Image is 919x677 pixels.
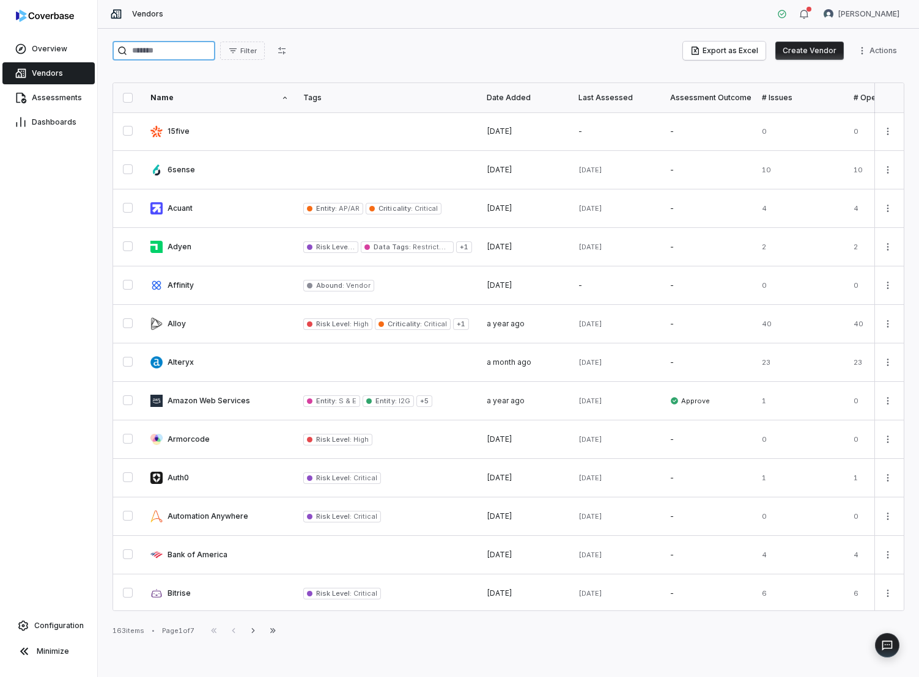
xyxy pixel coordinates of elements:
[352,474,377,482] span: Critical
[663,266,755,305] td: -
[5,615,92,637] a: Configuration
[16,10,74,22] img: logo-D7KZi-bG.svg
[762,93,839,103] div: # Issues
[456,241,472,253] span: + 1
[578,512,602,521] span: [DATE]
[37,646,69,656] span: Minimize
[32,93,82,103] span: Assessments
[132,9,163,19] span: Vendors
[578,474,602,482] span: [DATE]
[663,343,755,382] td: -
[413,204,438,213] span: Critical
[487,357,531,367] span: a month ago
[487,588,512,598] span: [DATE]
[487,203,512,213] span: [DATE]
[878,315,898,333] button: More actions
[816,5,907,23] button: Daniel Aranibar avatar[PERSON_NAME]
[303,93,472,103] div: Tags
[571,266,663,305] td: -
[878,276,898,295] button: More actions
[578,93,655,103] div: Last Assessed
[663,305,755,343] td: -
[453,318,469,330] span: + 1
[397,397,410,405] span: I2G
[663,151,755,189] td: -
[374,243,410,251] span: Data Tags :
[316,474,352,482] span: Risk Level :
[2,87,95,109] a: Assessments
[663,189,755,228] td: -
[316,397,337,405] span: Entity :
[352,435,369,444] span: High
[683,42,766,60] button: Export as Excel
[316,281,344,290] span: Abound :
[375,397,396,405] span: Entity :
[32,44,67,54] span: Overview
[578,243,602,251] span: [DATE]
[878,469,898,487] button: More actions
[34,621,84,631] span: Configuration
[487,242,512,251] span: [DATE]
[337,204,360,213] span: AP/AR
[578,320,602,328] span: [DATE]
[2,62,95,84] a: Vendors
[878,353,898,371] button: More actions
[411,243,523,251] span: Restricted Business Information
[775,42,844,60] button: Create Vendor
[487,126,512,136] span: [DATE]
[316,243,355,251] span: Risk Level :
[352,320,369,328] span: High
[663,420,755,459] td: -
[487,280,512,290] span: [DATE]
[487,511,512,521] span: [DATE]
[571,112,663,151] td: -
[878,122,898,141] button: More actions
[878,430,898,448] button: More actions
[578,397,602,405] span: [DATE]
[150,93,289,103] div: Name
[878,507,898,525] button: More actions
[388,320,421,328] span: Criticality :
[578,551,602,559] span: [DATE]
[316,435,352,444] span: Risk Level :
[663,536,755,574] td: -
[487,434,512,444] span: [DATE]
[2,38,95,60] a: Overview
[878,161,898,179] button: More actions
[670,93,747,103] div: Assessment Outcome
[578,204,602,213] span: [DATE]
[316,204,337,213] span: Entity :
[32,117,76,127] span: Dashboards
[316,512,352,521] span: Risk Level :
[220,42,265,60] button: Filter
[352,512,377,521] span: Critical
[152,626,155,635] div: •
[824,9,833,19] img: Daniel Aranibar avatar
[337,397,356,405] span: S & E
[352,589,377,598] span: Critical
[2,111,95,133] a: Dashboards
[487,93,564,103] div: Date Added
[487,473,512,482] span: [DATE]
[838,9,899,19] span: [PERSON_NAME]
[5,639,92,664] button: Minimize
[316,589,352,598] span: Risk Level :
[578,589,602,598] span: [DATE]
[487,550,512,559] span: [DATE]
[32,68,63,78] span: Vendors
[578,435,602,444] span: [DATE]
[344,281,371,290] span: Vendor
[878,584,898,602] button: More actions
[663,497,755,536] td: -
[162,626,194,635] div: Page 1 of 7
[663,459,755,497] td: -
[854,42,904,60] button: More actions
[240,46,257,56] span: Filter
[878,392,898,410] button: More actions
[487,165,512,174] span: [DATE]
[487,319,525,328] span: a year ago
[416,395,432,407] span: + 5
[378,204,412,213] span: Criticality :
[578,358,602,367] span: [DATE]
[878,546,898,564] button: More actions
